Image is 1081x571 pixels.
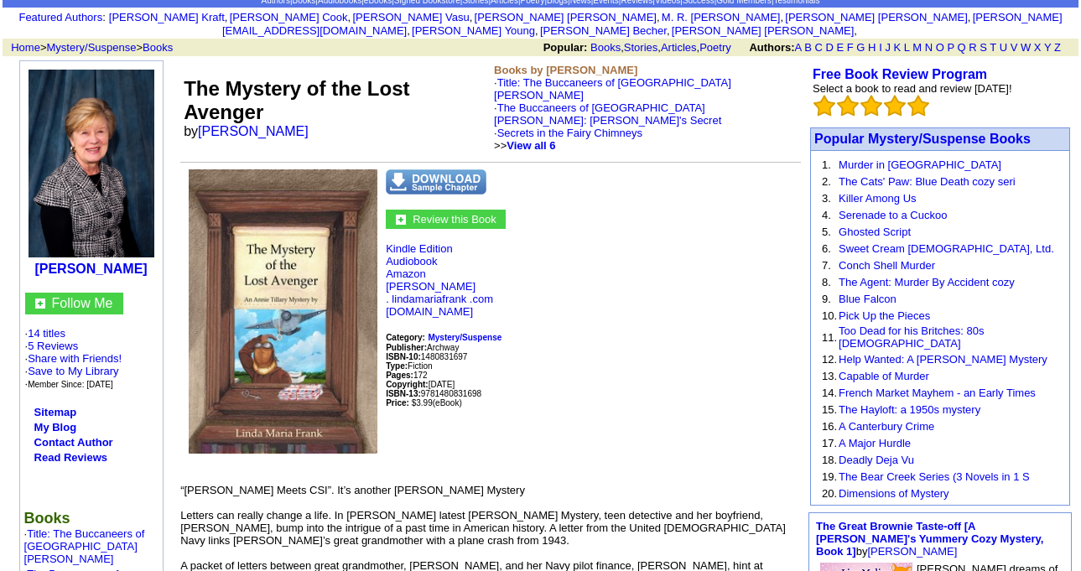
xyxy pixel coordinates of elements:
[180,398,600,472] font: (eBook)
[980,41,987,54] a: S
[538,27,540,36] font: i
[884,95,906,117] img: bigemptystars.png
[814,41,822,54] a: C
[822,454,837,466] font: 18.
[24,565,25,568] img: shim.gif
[839,192,916,205] a: Killer Among Us
[230,11,348,23] a: [PERSON_NAME] Cook
[386,389,421,398] b: ISBN-13:
[5,41,173,54] font: > >
[540,24,667,37] a: [PERSON_NAME] Becher
[839,387,1036,399] a: French Market Mayhem - an Early Times
[856,41,865,54] a: G
[795,41,802,54] a: A
[925,41,933,54] a: N
[813,82,1012,95] font: Select a book to read and review [DATE]!
[386,255,437,267] a: Audiobook
[410,27,412,36] font: i
[386,293,493,305] a: . lindamariafrank .com
[386,352,467,361] font: 1480831697
[34,436,113,449] a: Contact Author
[47,41,137,54] a: Mystery/Suspense
[839,403,980,416] a: The Hayloft: a 1950s mystery
[624,41,657,54] a: Stories
[839,470,1030,483] a: The Bear Creek Series (3 Novels in 1 S
[885,41,891,54] a: J
[822,437,837,449] font: 17.
[412,398,433,407] font: $3.99
[494,64,637,76] b: Books by [PERSON_NAME]
[836,41,844,54] a: E
[839,437,911,449] a: A Major Hurdle
[386,242,453,255] a: Kindle Edition
[198,124,309,138] a: [PERSON_NAME]
[507,139,555,152] a: View all 6
[839,309,930,322] a: Pick Up the Pieces
[825,41,833,54] a: D
[662,11,781,23] a: M. R. [PERSON_NAME]
[386,169,486,195] img: dnsample.png
[1054,41,1061,54] a: Z
[822,387,837,399] font: 14.
[847,41,854,54] a: F
[839,209,947,221] a: Serenade to a Cuckoo
[25,352,122,390] font: · · ·
[816,520,1043,558] font: by
[839,324,984,350] a: Too Dead for his Britches: 80s [DEMOGRAPHIC_DATA]
[822,192,831,205] font: 3.
[28,380,113,389] font: Member Since: [DATE]
[1034,41,1042,54] a: X
[494,76,731,152] font: ·
[428,330,502,343] a: Mystery/Suspense
[822,175,831,188] font: 2.
[1011,41,1018,54] a: V
[222,11,1063,37] a: [PERSON_NAME] [EMAIL_ADDRESS][DOMAIN_NAME]
[822,226,831,238] font: 5.
[879,41,882,54] a: I
[822,470,837,483] font: 19.
[660,13,662,23] font: i
[28,365,118,377] a: Save to My Library
[24,510,70,527] b: Books
[839,175,1016,188] a: The Cats' Paw: Blue Death cozy seri
[180,454,600,470] iframe: fb:like Facebook Social Plugin
[839,276,1015,288] a: The Agent: Murder By Accident cozy
[412,24,535,37] a: [PERSON_NAME] Young
[386,371,413,380] b: Pages:
[351,13,352,23] font: i
[749,41,794,54] b: Authors:
[912,41,922,54] a: M
[109,11,1063,37] font: , , , , , , , , , ,
[839,293,897,305] a: Blue Falcon
[822,309,837,322] font: 10.
[816,520,1043,558] a: The Great Brownie Taste-off [A [PERSON_NAME]'s Yummery Cozy Mystery, Book 1]
[672,24,854,37] a: [PERSON_NAME] [PERSON_NAME]
[386,398,409,407] b: Price:
[970,13,972,23] font: i
[28,352,122,365] a: Share with Friends!
[804,41,812,54] a: B
[386,361,432,371] font: Fiction
[413,213,496,226] font: Review this Book
[18,11,105,23] font: :
[497,127,642,139] a: Secrets in the Fairy Chimneys
[857,27,859,36] font: i
[839,242,1054,255] a: Sweet Cream [DEMOGRAPHIC_DATA], Ltd.
[814,132,1031,146] a: Popular Mystery/Suspense Books
[386,343,459,352] font: Archway
[29,70,154,257] img: 170599.jpg
[813,95,835,117] img: bigemptystars.png
[184,77,409,123] font: The Mystery of the Lost Avenger
[947,41,954,54] a: P
[386,380,429,389] font: Copyright:
[494,76,731,101] a: Title: The Buccaneers of [GEOGRAPHIC_DATA][PERSON_NAME]
[35,298,45,309] img: gc.jpg
[822,242,831,255] font: 6.
[52,296,113,310] a: Follow Me
[839,353,1047,366] a: Help Wanted: A [PERSON_NAME] Mystery
[24,527,145,565] font: ·
[429,380,455,389] font: [DATE]
[386,280,476,293] a: [PERSON_NAME]
[34,262,147,276] a: [PERSON_NAME]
